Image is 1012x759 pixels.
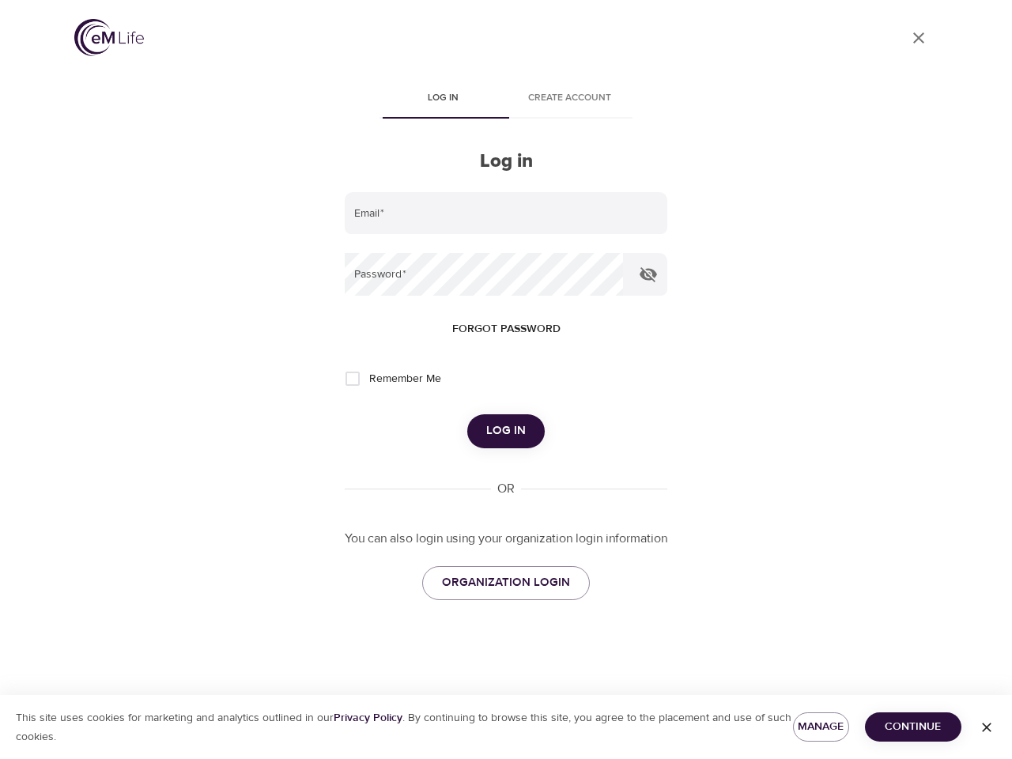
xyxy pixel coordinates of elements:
a: ORGANIZATION LOGIN [422,566,590,599]
span: Remember Me [369,371,441,387]
span: Manage [806,717,836,737]
span: Continue [878,717,949,737]
button: Log in [467,414,545,447]
a: close [900,19,938,57]
h2: Log in [345,150,667,173]
span: ORGANIZATION LOGIN [442,572,570,593]
div: OR [491,480,521,498]
button: Forgot password [446,315,567,344]
button: Continue [865,712,961,742]
button: Manage [793,712,849,742]
span: Forgot password [452,319,561,339]
span: Log in [486,421,526,441]
span: Create account [515,90,623,107]
p: You can also login using your organization login information [345,530,667,548]
a: Privacy Policy [334,711,402,725]
img: logo [74,19,144,56]
span: Log in [389,90,497,107]
div: disabled tabs example [345,81,667,119]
